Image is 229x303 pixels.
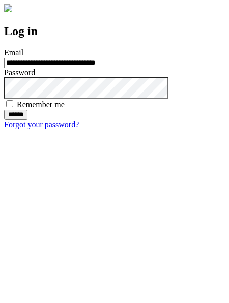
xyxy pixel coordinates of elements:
[4,68,35,77] label: Password
[4,120,79,129] a: Forgot your password?
[4,48,23,57] label: Email
[4,4,12,12] img: logo-4e3dc11c47720685a147b03b5a06dd966a58ff35d612b21f08c02c0306f2b779.png
[4,24,225,38] h2: Log in
[17,100,65,109] label: Remember me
